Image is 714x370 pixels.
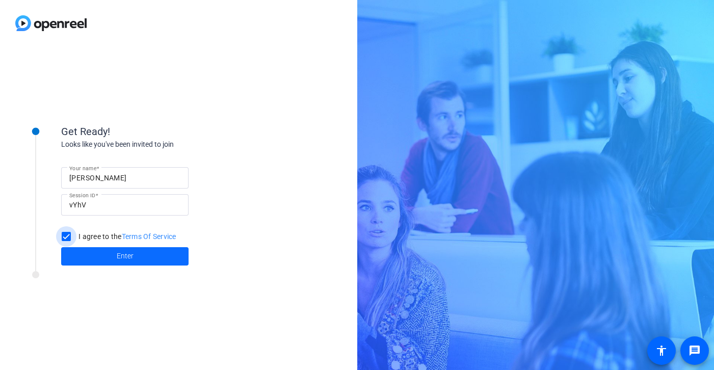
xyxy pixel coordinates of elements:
div: Looks like you've been invited to join [61,139,265,150]
mat-icon: accessibility [655,345,668,357]
span: Enter [117,251,134,261]
mat-label: Your name [69,165,96,171]
a: Terms Of Service [122,232,176,241]
button: Enter [61,247,189,266]
mat-icon: message [689,345,701,357]
label: I agree to the [76,231,176,242]
mat-label: Session ID [69,192,95,198]
div: Get Ready! [61,124,265,139]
